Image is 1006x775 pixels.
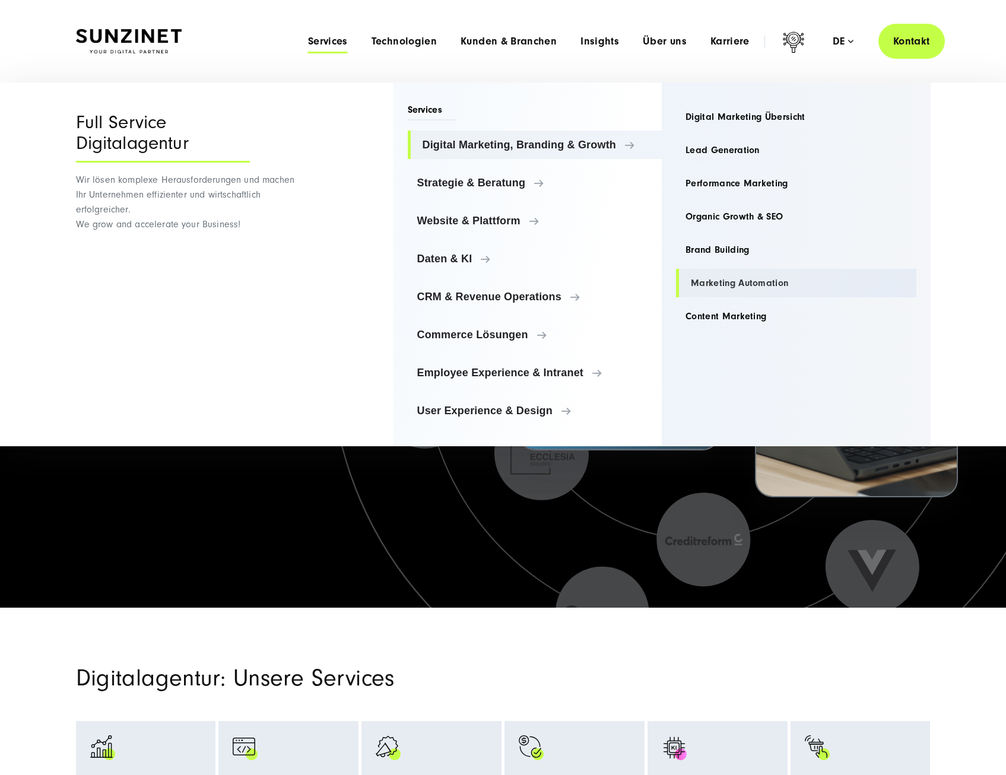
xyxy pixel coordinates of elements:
[676,269,916,297] a: Marketing Automation
[408,320,662,349] a: Commerce Lösungen
[676,103,916,131] a: Digital Marketing Übersicht
[417,253,653,265] span: Daten & KI
[461,36,557,47] a: Kunden & Branchen
[710,36,750,47] a: Karriere
[417,215,653,227] span: Website & Plattform
[408,207,662,235] a: Website & Plattform
[408,169,662,197] a: Strategie & Beratung
[76,174,295,230] span: Wir lösen komplexe Herausforderungen und machen Ihr Unternehmen effizienter und wirtschaftlich er...
[417,329,653,341] span: Commerce Lösungen
[423,139,653,151] span: Digital Marketing, Branding & Growth
[676,236,916,264] a: Brand Building
[408,131,662,159] a: Digital Marketing, Branding & Growth
[676,302,916,331] a: Content Marketing
[408,244,662,273] a: Daten & KI
[76,667,640,690] h2: Digitalagentur: Unsere Services
[76,112,250,163] div: Full Service Digitalagentur
[372,36,437,47] a: Technologien
[308,36,348,47] a: Services
[580,36,619,47] a: Insights
[417,291,653,303] span: CRM & Revenue Operations
[833,36,853,47] div: de
[417,405,653,417] span: User Experience & Design
[417,177,653,189] span: Strategie & Beratung
[676,169,916,198] a: Performance Marketing
[408,396,662,425] a: User Experience & Design
[408,358,662,387] a: Employee Experience & Intranet
[676,136,916,164] a: Lead Generation
[408,103,457,120] span: Services
[408,282,662,311] a: CRM & Revenue Operations
[676,202,916,231] a: Organic Growth & SEO
[878,24,945,59] a: Kontakt
[417,367,653,379] span: Employee Experience & Intranet
[76,29,182,54] img: SUNZINET Full Service Digital Agentur
[643,36,687,47] a: Über uns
